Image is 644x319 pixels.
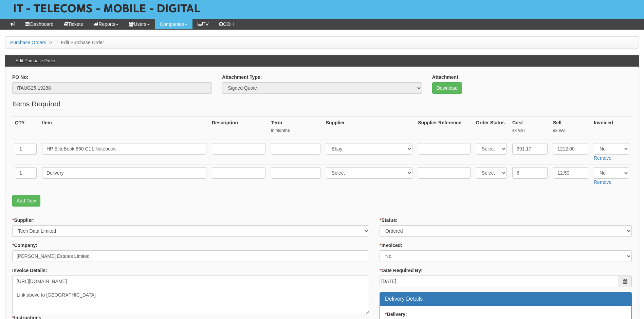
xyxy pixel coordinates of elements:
[209,117,268,140] th: Description
[48,40,54,45] span: >
[591,117,632,140] th: Invoiced
[323,117,416,140] th: Supplier
[553,128,588,134] small: ex VAT
[222,74,262,81] label: Attachment Type:
[214,19,239,29] a: OOH
[12,217,35,224] label: Supplier:
[385,296,626,302] h3: Delivery Details
[512,128,548,134] small: ex VAT
[432,82,462,94] a: Download
[380,242,402,249] label: Invoiced:
[192,19,214,29] a: TV
[20,19,59,29] a: Dashboard
[124,19,155,29] a: Users
[380,267,423,274] label: Date Required By:
[12,276,369,314] textarea: [URL][DOMAIN_NAME] Link above to [GEOGRAPHIC_DATA]
[268,117,323,140] th: Term
[59,19,88,29] a: Tickets
[380,217,398,224] label: Status:
[432,74,460,81] label: Attachment:
[510,117,550,140] th: Cost
[12,242,37,249] label: Company:
[385,311,407,318] label: Delivery:
[12,117,39,140] th: QTY
[155,19,192,29] a: Companies
[415,117,473,140] th: Supplier Reference
[271,128,320,134] small: In Months
[39,117,209,140] th: Item
[88,19,124,29] a: Reports
[55,39,104,46] li: Edit Purchase Order
[12,195,40,207] a: Add Row
[12,55,59,67] h3: Edit Purchase Order
[473,117,510,140] th: Order Status
[594,179,611,185] a: Remove
[594,155,611,161] a: Remove
[12,74,28,81] label: PO No:
[10,40,46,45] a: Purchase Orders
[12,99,60,109] legend: Items Required
[550,117,591,140] th: Sell
[12,267,47,274] label: Invoice Details:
